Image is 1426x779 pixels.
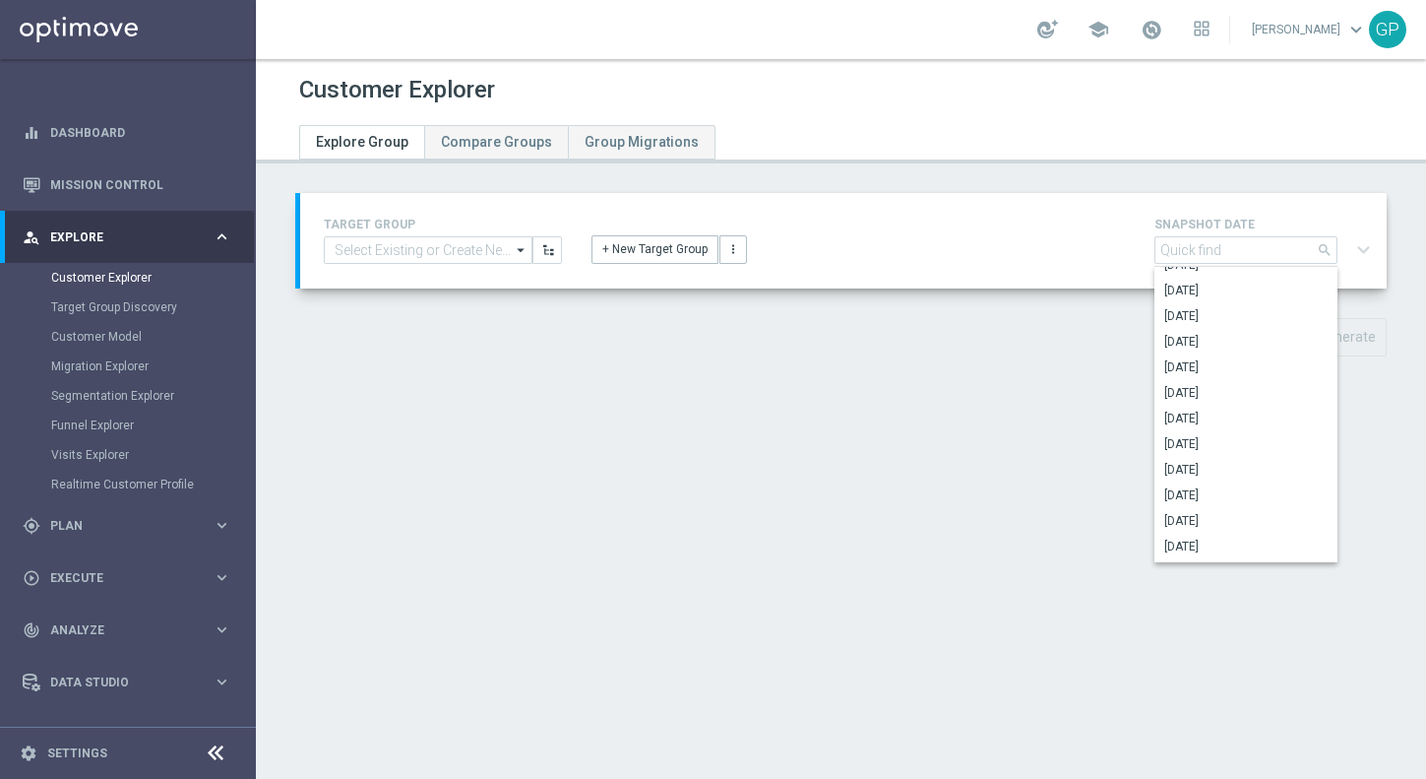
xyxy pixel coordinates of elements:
[1317,242,1333,258] span: search
[51,299,205,315] a: Target Group Discovery
[50,572,213,584] span: Execute
[50,106,231,159] a: Dashboard
[213,673,231,691] i: keyboard_arrow_right
[591,235,718,263] button: + New Target Group
[23,159,231,211] div: Mission Control
[51,352,254,381] div: Migration Explorer
[1154,236,1337,264] input: Quick find
[50,231,213,243] span: Explore
[213,227,231,246] i: keyboard_arrow_right
[51,322,254,352] div: Customer Model
[585,134,699,150] span: Group Migrations
[51,411,254,440] div: Funnel Explorer
[1345,19,1367,40] span: keyboard_arrow_down
[50,708,206,760] a: Optibot
[50,520,213,532] span: Plan
[213,620,231,639] i: keyboard_arrow_right
[23,228,40,246] i: person_search
[1087,19,1109,40] span: school
[20,745,37,762] i: settings
[47,747,107,759] a: Settings
[22,229,232,245] button: person_search Explore keyboard_arrow_right
[512,237,531,263] i: arrow_drop_down
[50,624,213,636] span: Analyze
[51,270,205,286] a: Customer Explorer
[23,517,40,535] i: gps_fixed
[51,292,254,322] div: Target Group Discovery
[23,708,231,760] div: Optibot
[23,124,40,142] i: equalizer
[1164,513,1328,529] span: [DATE]
[23,621,40,639] i: track_changes
[441,134,552,150] span: Compare Groups
[23,228,213,246] div: Explore
[22,177,232,193] button: Mission Control
[1164,411,1328,426] span: [DATE]
[324,236,532,264] input: Select Existing or Create New
[51,440,254,470] div: Visits Explorer
[51,329,205,345] a: Customer Model
[1250,15,1369,44] a: [PERSON_NAME]keyboard_arrow_down
[324,218,562,231] h4: TARGET GROUP
[1164,283,1328,298] span: [DATE]
[50,677,213,688] span: Data Studio
[51,477,205,492] a: Realtime Customer Profile
[299,76,495,104] h1: Customer Explorer
[1164,436,1328,452] span: [DATE]
[1164,462,1328,478] span: [DATE]
[23,569,40,587] i: play_circle_outline
[51,358,205,374] a: Migration Explorer
[1164,539,1328,554] span: [DATE]
[1164,359,1328,375] span: [DATE]
[1164,334,1328,350] span: [DATE]
[726,242,740,256] i: more_vert
[51,388,205,404] a: Segmentation Explorer
[51,418,205,433] a: Funnel Explorer
[22,675,232,690] button: Data Studio keyboard_arrow_right
[22,125,232,141] button: equalizer Dashboard
[719,235,747,263] button: more_vert
[23,569,213,587] div: Execute
[51,447,205,463] a: Visits Explorer
[1307,318,1387,357] button: Generate
[23,106,231,159] div: Dashboard
[51,263,254,292] div: Customer Explorer
[23,517,213,535] div: Plan
[22,622,232,638] button: track_changes Analyze keyboard_arrow_right
[213,568,231,587] i: keyboard_arrow_right
[23,621,213,639] div: Analyze
[1164,385,1328,401] span: [DATE]
[22,518,232,534] button: gps_fixed Plan keyboard_arrow_right
[1154,218,1379,231] h4: SNAPSHOT DATE
[324,213,1363,269] div: TARGET GROUP arrow_drop_down + New Target Group more_vert SNAPSHOT DATE arrow_drop_down search [D...
[51,470,254,499] div: Realtime Customer Profile
[22,570,232,586] button: play_circle_outline Execute keyboard_arrow_right
[51,381,254,411] div: Segmentation Explorer
[1369,11,1406,48] div: GP
[1164,308,1328,324] span: [DATE]
[1164,487,1328,503] span: [DATE]
[23,726,40,744] i: lightbulb
[23,674,213,691] div: Data Studio
[213,516,231,535] i: keyboard_arrow_right
[50,159,231,211] a: Mission Control
[299,125,715,160] ul: Tabs
[316,134,408,150] span: Explore Group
